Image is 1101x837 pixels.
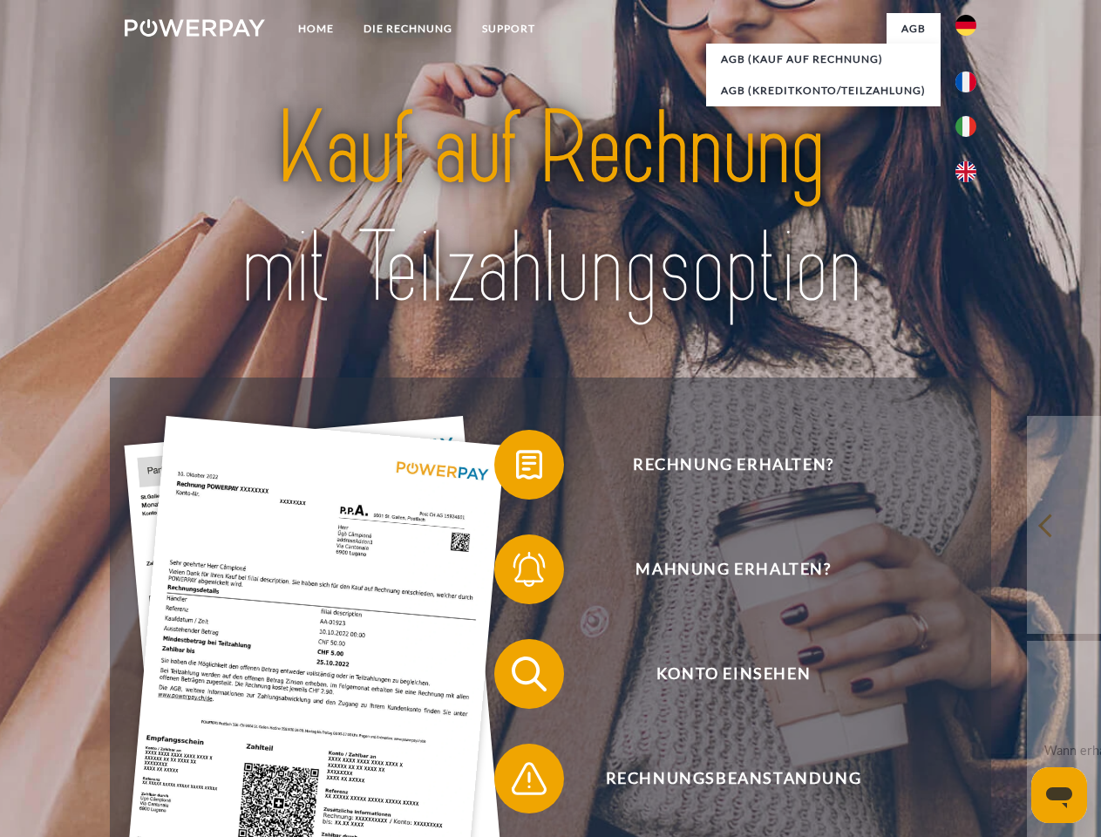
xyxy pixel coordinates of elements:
[349,13,467,44] a: DIE RECHNUNG
[494,639,948,709] button: Konto einsehen
[125,19,265,37] img: logo-powerpay-white.svg
[887,13,941,44] a: agb
[507,652,551,696] img: qb_search.svg
[494,744,948,813] button: Rechnungsbeanstandung
[955,71,976,92] img: fr
[494,534,948,604] button: Mahnung erhalten?
[1031,767,1087,823] iframe: Button to launch messaging window
[706,75,941,106] a: AGB (Kreditkonto/Teilzahlung)
[520,430,947,500] span: Rechnung erhalten?
[520,639,947,709] span: Konto einsehen
[507,757,551,800] img: qb_warning.svg
[467,13,550,44] a: SUPPORT
[507,548,551,591] img: qb_bell.svg
[167,84,934,334] img: title-powerpay_de.svg
[520,744,947,813] span: Rechnungsbeanstandung
[507,443,551,487] img: qb_bill.svg
[520,534,947,604] span: Mahnung erhalten?
[955,116,976,137] img: it
[494,430,948,500] button: Rechnung erhalten?
[955,15,976,36] img: de
[706,44,941,75] a: AGB (Kauf auf Rechnung)
[955,161,976,182] img: en
[283,13,349,44] a: Home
